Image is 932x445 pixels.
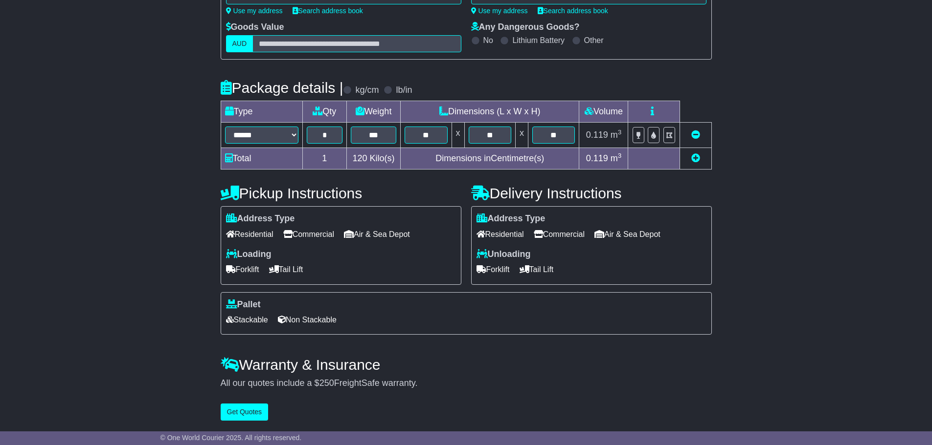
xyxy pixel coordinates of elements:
[452,123,464,148] td: x
[471,22,580,33] label: Any Dangerous Goods?
[538,7,608,15] a: Search address book
[226,227,273,242] span: Residential
[278,312,337,327] span: Non Stackable
[344,227,410,242] span: Air & Sea Depot
[160,434,302,442] span: © One World Courier 2025. All rights reserved.
[477,213,546,224] label: Address Type
[347,148,401,170] td: Kilo(s)
[221,80,343,96] h4: Package details |
[618,152,622,159] sup: 3
[691,130,700,140] a: Remove this item
[579,101,628,123] td: Volume
[512,36,565,45] label: Lithium Battery
[226,7,283,15] a: Use my address
[401,101,579,123] td: Dimensions (L x W x H)
[226,22,284,33] label: Goods Value
[520,262,554,277] span: Tail Lift
[611,153,622,163] span: m
[483,36,493,45] label: No
[477,249,531,260] label: Unloading
[471,185,712,201] h4: Delivery Instructions
[477,262,510,277] span: Forklift
[594,227,660,242] span: Air & Sea Depot
[221,185,461,201] h4: Pickup Instructions
[221,378,712,389] div: All our quotes include a $ FreightSafe warranty.
[221,403,269,421] button: Get Quotes
[283,227,334,242] span: Commercial
[293,7,363,15] a: Search address book
[221,357,712,373] h4: Warranty & Insurance
[471,7,528,15] a: Use my address
[347,101,401,123] td: Weight
[586,153,608,163] span: 0.119
[226,262,259,277] span: Forklift
[401,148,579,170] td: Dimensions in Centimetre(s)
[302,148,347,170] td: 1
[319,378,334,388] span: 250
[269,262,303,277] span: Tail Lift
[691,153,700,163] a: Add new item
[396,85,412,96] label: lb/in
[226,299,261,310] label: Pallet
[226,35,253,52] label: AUD
[226,312,268,327] span: Stackable
[611,130,622,140] span: m
[586,130,608,140] span: 0.119
[221,101,302,123] td: Type
[221,148,302,170] td: Total
[584,36,604,45] label: Other
[226,213,295,224] label: Address Type
[477,227,524,242] span: Residential
[226,249,272,260] label: Loading
[534,227,585,242] span: Commercial
[515,123,528,148] td: x
[353,153,367,163] span: 120
[355,85,379,96] label: kg/cm
[618,128,622,136] sup: 3
[302,101,347,123] td: Qty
